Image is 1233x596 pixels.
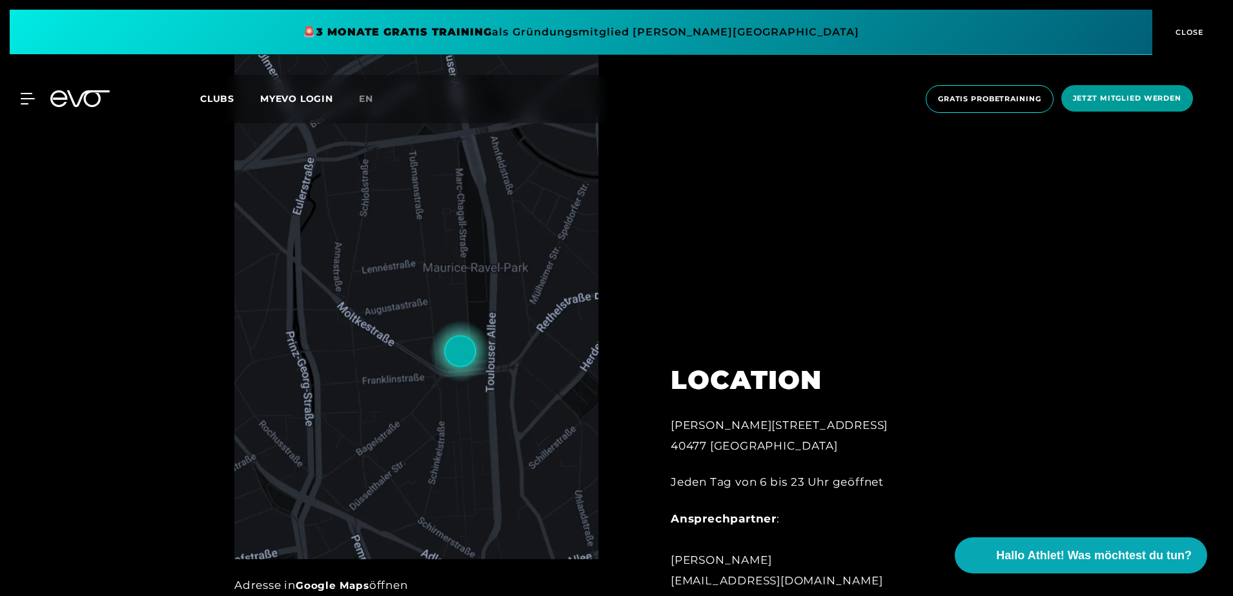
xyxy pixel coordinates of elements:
[200,92,260,104] a: Clubs
[671,415,955,457] div: [PERSON_NAME][STREET_ADDRESS] 40477 [GEOGRAPHIC_DATA]
[1152,10,1223,55] button: CLOSE
[296,579,369,591] a: Google Maps
[938,94,1041,104] span: Gratis Probetraining
[955,537,1207,573] button: Hallo Athlet! Was möchtest du tun?
[996,547,1192,564] span: Hallo Athlet! Was möchtest du tun?
[1073,93,1181,104] span: Jetzt Mitglied werden
[671,512,777,525] strong: Ansprechpartner
[359,93,373,104] span: en
[671,364,955,395] h2: LOCATION
[200,93,234,104] span: Clubs
[922,85,1057,113] a: Gratis Probetraining
[234,39,598,559] img: LOCATION
[260,93,333,104] a: MYEVO LOGIN
[671,472,955,492] div: Jeden Tag von 6 bis 23 Uhr geöffnet
[1172,26,1204,38] span: CLOSE
[359,92,389,106] a: en
[234,575,598,595] div: Adresse in öffnen
[1057,85,1197,113] a: Jetzt Mitglied werden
